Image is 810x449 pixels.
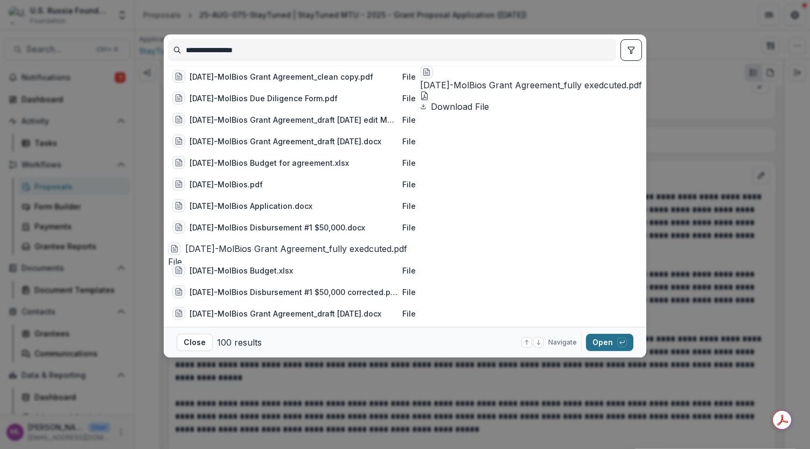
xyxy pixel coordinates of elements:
span: File [402,94,416,103]
span: File [402,72,416,81]
span: File [402,180,416,189]
span: File [402,287,416,297]
div: [DATE]-MolBios Grant Agreement_clean copy.pdf [190,71,373,82]
div: [DATE]-MolBios Grant Agreement_draft [DATE].docx [190,136,381,147]
div: [DATE]-MolBios.pdf [190,179,263,190]
span: results [234,337,262,348]
span: 100 [217,337,232,348]
span: Navigate [548,338,577,347]
button: toggle filters [620,39,642,61]
div: [DATE]-MolBios Grant Agreement_draft [DATE].docx [190,308,381,319]
span: File [402,137,416,146]
span: File [402,115,416,124]
div: [DATE]-MolBios Budget for agreement.xlsx [190,157,349,169]
span: File [402,201,416,211]
div: [DATE]-MolBios Budget.xlsx [190,265,293,276]
span: File [402,266,416,275]
div: [DATE]-MolBios Due Diligence Form.pdf [190,93,338,104]
span: File [402,223,416,232]
div: [DATE]-MolBios Grant Agreement_draft [DATE] edit MolBios.docx [190,114,398,125]
div: [DATE]-MolBios Disbursement #1 $50,000.docx [190,222,365,233]
div: [DATE]-MolBios Disbursement #1 $50,000 corrected.pdf [190,286,398,298]
button: Close [177,334,213,351]
button: Download 24-AUG-13-MolBios Grant Agreement_fully exedcuted.pdf [420,100,489,113]
span: File [168,256,182,267]
div: [DATE]-MolBios Application.docx [190,200,312,212]
div: [DATE]-MolBios Grant Agreement_fully exedcuted.pdf [185,242,416,255]
h3: [DATE]-MolBios Grant Agreement_fully exedcuted.pdf [420,79,642,92]
span: File [402,158,416,167]
span: File [402,309,416,318]
button: Open [586,334,633,351]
